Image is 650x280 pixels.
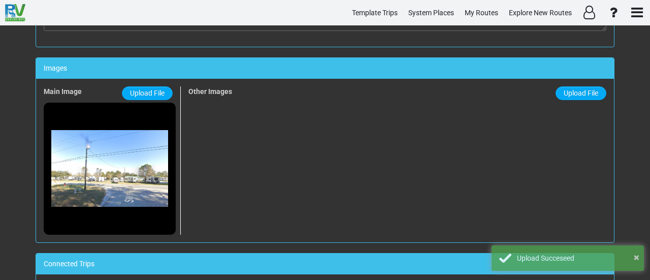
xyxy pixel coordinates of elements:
span: Explore New Routes [509,9,572,17]
label: Main Image [44,86,82,97]
a: System Places [404,3,459,23]
span: Upload File [564,89,598,97]
img: ProtectedImage.aspx [51,130,168,207]
div: Connected Trips [36,254,614,274]
button: × [634,250,639,265]
div: Images [36,58,614,79]
label: Other Images [188,86,232,97]
a: My Routes [460,3,503,23]
a: Explore New Routes [504,3,576,23]
span: Upload File [130,89,165,97]
span: System Places [408,9,454,17]
div: Upload Succeseed [517,253,636,263]
span: My Routes [465,9,498,17]
img: RvPlanetLogo.png [5,4,25,21]
span: Template Trips [352,9,398,17]
a: Template Trips [347,3,402,23]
